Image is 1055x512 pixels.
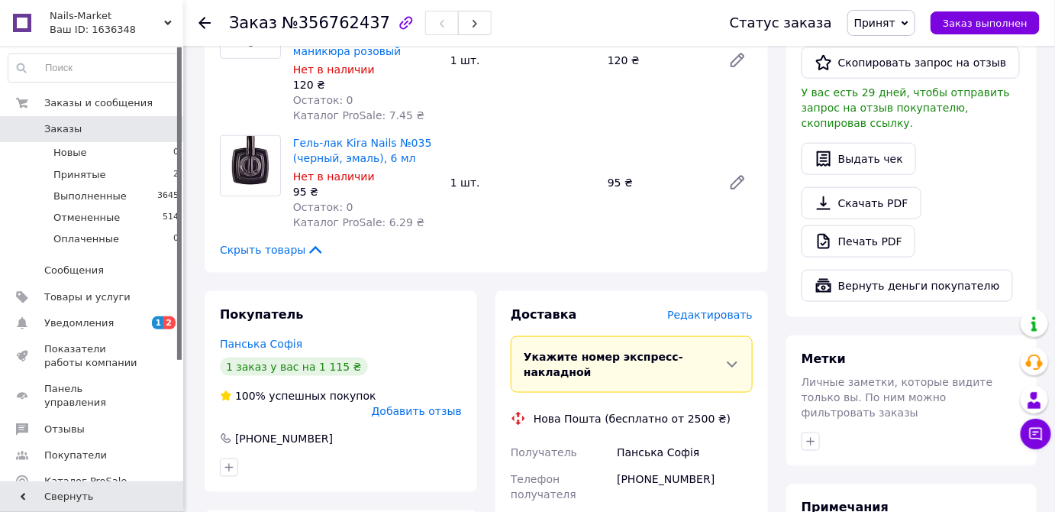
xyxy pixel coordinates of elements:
span: 514 [163,211,179,225]
a: Панська Софія [220,338,302,350]
span: Телефон получателя [511,474,576,501]
span: Каталог ProSale: 7.45 ₴ [293,109,424,122]
span: Nails-Market [50,9,164,23]
a: Печать PDF [802,225,915,258]
button: Скопировать запрос на отзыв [802,47,1020,79]
span: Покупатель [220,307,303,322]
span: Каталог ProSale [44,475,127,488]
a: Скачать PDF [802,187,921,219]
span: 0 [173,232,179,246]
div: Нова Пошта (бесплатно от 2500 ₴) [530,411,734,426]
a: Редактировать [722,167,753,198]
span: Уведомления [44,316,114,330]
span: 2 [173,168,179,182]
span: Принят [854,17,895,29]
button: Вернуть деньги покупателю [802,270,1013,302]
span: Укажите номер экспресс-накладной [524,351,683,378]
div: Статус заказа [730,15,832,31]
span: Панель управления [44,382,141,410]
span: Оплаченные [53,232,119,246]
span: Добавить отзыв [372,405,462,417]
div: 120 ₴ [293,77,438,92]
button: Чат с покупателем [1021,419,1051,449]
div: Ваш ID: 1636348 [50,23,183,37]
span: Каталог ProSale: 6.29 ₴ [293,216,424,228]
div: Вернуться назад [198,15,211,31]
div: 120 ₴ [602,50,716,71]
img: Гель-лак Kira Nails №035 (черный, эмаль), 6 мл [221,136,280,196]
button: Выдать чек [802,143,916,175]
span: Новые [53,146,87,160]
span: Показатели работы компании [44,342,141,370]
span: Личные заметки, которые видите только вы. По ним можно фильтровать заказы [802,376,993,419]
span: Товары и услуги [44,290,131,304]
span: Принятые [53,168,106,182]
span: Скрыть товары [220,242,324,258]
span: Метки [802,352,846,366]
span: Доставка [511,307,577,322]
div: Панська Софія [614,439,756,466]
span: У вас есть 29 дней, чтобы отправить запрос на отзыв покупателю, скопировав ссылку. [802,86,1010,129]
span: Заказ [229,14,277,32]
div: 1 шт. [444,172,602,193]
button: Заказ выполнен [931,11,1040,34]
span: Остаток: 0 [293,94,353,106]
span: Отмененные [53,211,120,225]
div: [PHONE_NUMBER] [614,466,756,509]
span: Выполненные [53,190,127,203]
span: Нет в наличии [293,170,375,183]
span: Получатель [511,446,577,459]
span: №356762437 [282,14,390,32]
a: Гель-лак Kira Nails №035 (черный, эмаль), 6 мл [293,137,432,164]
div: 1 заказ у вас на 1 115 ₴ [220,358,368,376]
div: 1 шт. [444,50,602,71]
span: Отзывы [44,423,85,436]
span: Редактировать [667,309,753,321]
span: Покупатели [44,449,107,462]
div: успешных покупок [220,388,376,403]
span: Заказы и сообщения [44,96,153,110]
input: Поиск [8,54,179,82]
span: 0 [173,146,179,160]
span: Остаток: 0 [293,201,353,213]
span: Заказ выполнен [943,18,1028,29]
span: 2 [163,316,176,329]
span: Сообщения [44,264,104,277]
span: 100% [235,390,266,402]
div: 95 ₴ [293,184,438,199]
span: Нет в наличии [293,63,375,76]
div: 95 ₴ [602,172,716,193]
div: [PHONE_NUMBER] [234,431,334,446]
span: Заказы [44,122,82,136]
a: Редактировать [722,45,753,76]
span: 3645 [157,190,179,203]
span: 1 [152,316,164,329]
